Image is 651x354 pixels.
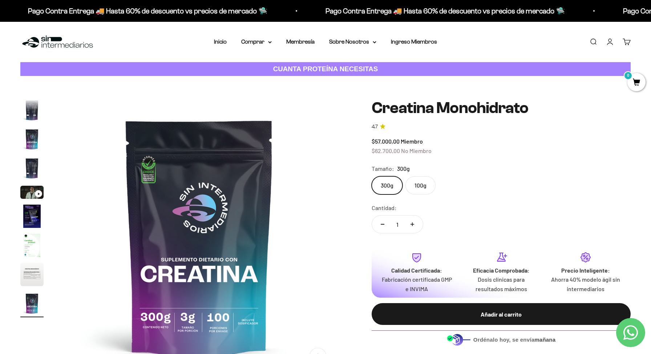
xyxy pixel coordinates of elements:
div: Añadir al carrito [386,310,616,319]
label: Cantidad: [372,203,397,213]
a: CUANTA PROTEÍNA NECESITAS [20,62,631,76]
strong: CUANTA PROTEÍNA NECESITAS [273,65,378,73]
img: Creatina Monohidrato [20,157,44,180]
button: Ir al artículo 4 [20,157,44,182]
button: Añadir al carrito [372,303,631,325]
img: Despacho sin intermediarios [447,334,470,346]
a: Inicio [214,39,227,45]
b: mañana [534,337,555,343]
img: Creatina Monohidrato [20,292,44,315]
img: Creatina Monohidrato [20,128,44,151]
strong: Precio Inteligente: [561,267,610,274]
a: 0 [627,79,646,87]
strong: Calidad Certificada: [391,267,442,274]
button: Ir al artículo 7 [20,234,44,259]
button: Ir al artículo 6 [20,205,44,230]
span: Ordénalo hoy, se envía [473,336,556,344]
p: Dosis clínicas para resultados máximos [465,275,537,293]
summary: Sobre Nosotros [329,37,376,47]
span: 4.7 [372,123,378,131]
img: Creatina Monohidrato [20,263,44,286]
mark: 0 [624,71,632,80]
img: Creatina Monohidrato [20,234,44,257]
span: Miembro [401,138,423,145]
p: Pago Contra Entrega 🚚 Hasta 60% de descuento vs precios de mercado 🛸 [316,5,555,17]
img: Creatina Monohidrato [20,205,44,228]
p: Fabricación certificada GMP e INVIMA [380,275,453,293]
a: Membresía [286,39,315,45]
legend: Tamaño: [372,164,394,173]
button: Ir al artículo 9 [20,292,44,317]
h1: Creatina Monohidrato [372,99,631,117]
img: Creatina Monohidrato [20,98,44,122]
strong: Eficacia Comprobada: [473,267,530,274]
p: Ahorra 40% modelo ágil sin intermediarios [549,275,622,293]
span: $57.000,00 [372,138,400,145]
p: Pago Contra Entrega 🚚 Hasta 60% de descuento vs precios de mercado 🛸 [19,5,258,17]
span: No Miembro [401,147,432,154]
span: 300g [397,164,410,173]
a: 4.74.7 de 5.0 estrellas [372,123,631,131]
button: Ir al artículo 8 [20,263,44,288]
span: $62.700,00 [372,147,400,154]
button: Ir al artículo 2 [20,98,44,124]
button: Ir al artículo 5 [20,186,44,201]
summary: Comprar [241,37,272,47]
button: Reducir cantidad [372,216,393,233]
button: Ir al artículo 3 [20,128,44,153]
button: Aumentar cantidad [402,216,423,233]
a: Ingreso Miembros [391,39,437,45]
